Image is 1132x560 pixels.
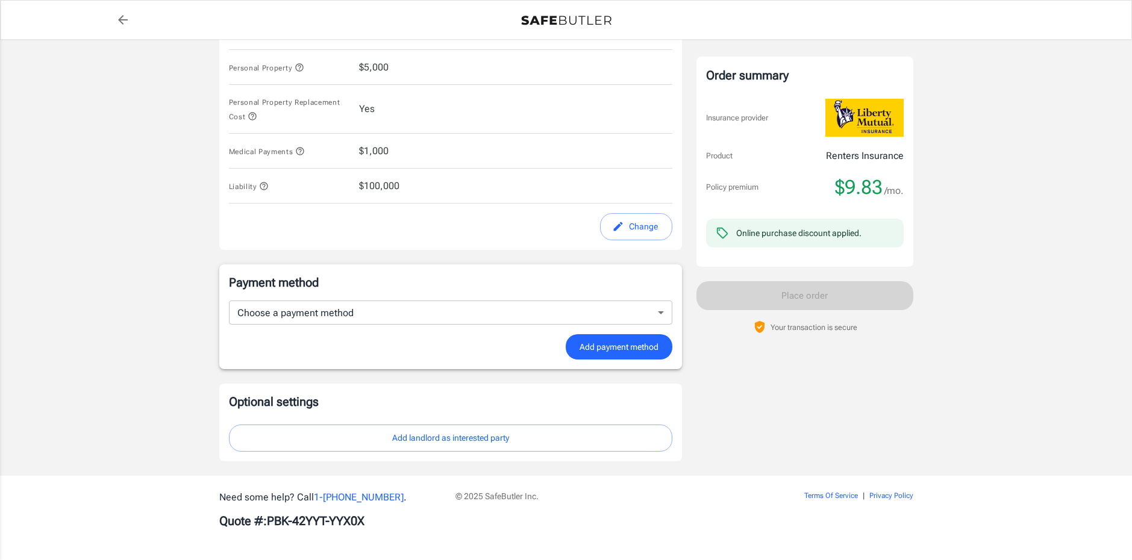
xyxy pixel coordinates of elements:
p: Need some help? Call . [219,490,441,505]
span: $1,000 [359,144,389,158]
a: back to quotes [111,8,135,32]
button: Personal Property [229,60,304,75]
span: | [863,491,865,500]
span: Personal Property [229,64,304,72]
img: Liberty Mutual [825,99,904,137]
p: Policy premium [706,181,758,193]
p: Your transaction is secure [771,322,857,333]
span: Add payment method [580,340,658,355]
button: Liability [229,179,269,193]
span: $100,000 [359,179,399,193]
button: Add landlord as interested party [229,425,672,452]
p: Renters Insurance [826,149,904,163]
span: Medical Payments [229,148,305,156]
div: Order summary [706,66,904,84]
div: Online purchase discount applied. [736,227,862,239]
a: Terms Of Service [804,491,858,500]
img: Back to quotes [521,16,611,25]
span: Yes [359,102,375,116]
a: Privacy Policy [869,491,913,500]
span: $5,000 [359,60,389,75]
span: Liability [229,182,269,191]
a: 1-[PHONE_NUMBER] [314,491,404,503]
span: $9.83 [835,175,883,199]
b: Quote #: PBK-42YYT-YYX0X [219,514,364,528]
span: Personal Property Replacement Cost [229,98,340,121]
button: Medical Payments [229,144,305,158]
p: © 2025 SafeButler Inc. [455,490,736,502]
button: Add payment method [566,334,672,360]
button: edit [600,213,672,240]
p: Optional settings [229,393,672,410]
p: Product [706,150,733,162]
p: Payment method [229,274,672,291]
p: Insurance provider [706,112,768,124]
span: /mo. [884,182,904,199]
button: Personal Property Replacement Cost [229,95,349,123]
